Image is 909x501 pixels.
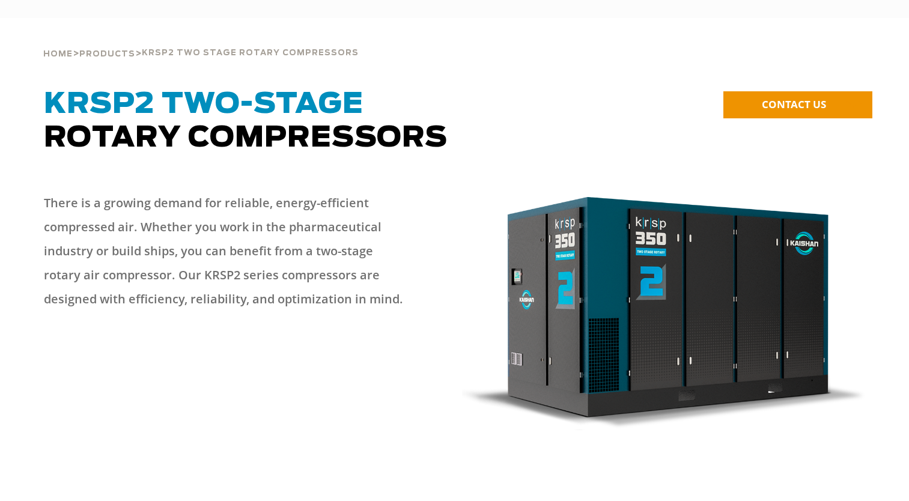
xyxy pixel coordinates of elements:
[762,97,826,111] span: CONTACT US
[44,90,448,153] span: Rotary Compressors
[44,191,407,311] p: There is a growing demand for reliable, energy-efficient compressed air. Whether you work in the ...
[43,50,73,58] span: Home
[462,197,866,431] img: krsp350
[142,49,359,57] span: krsp2 two stage rotary compressors
[79,48,135,59] a: Products
[44,90,363,119] span: KRSP2 Two-Stage
[43,48,73,59] a: Home
[79,50,135,58] span: Products
[43,18,359,64] div: > >
[723,91,872,118] a: CONTACT US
